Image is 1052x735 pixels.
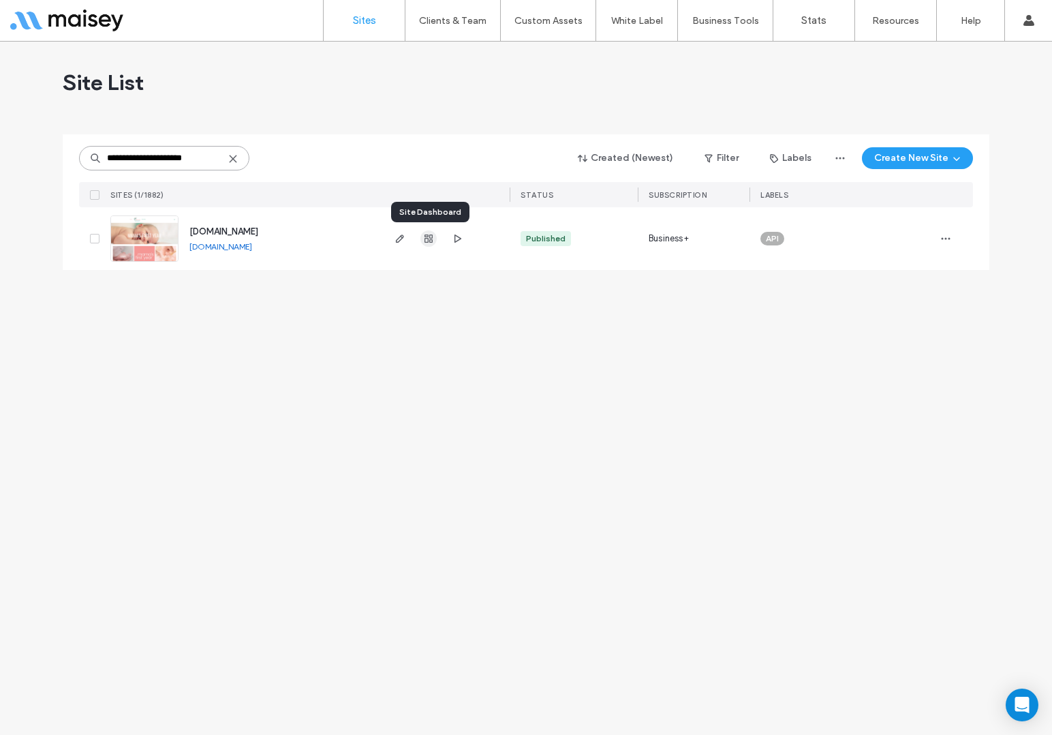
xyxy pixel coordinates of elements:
a: [DOMAIN_NAME] [189,241,252,252]
label: White Label [611,15,663,27]
label: Custom Assets [514,15,583,27]
span: API [766,232,779,245]
span: Business+ [649,232,689,245]
span: STATUS [521,190,553,200]
label: Sites [353,14,376,27]
label: Clients & Team [419,15,486,27]
div: Published [526,232,566,245]
label: Business Tools [692,15,759,27]
span: Site List [63,69,144,96]
div: Site Dashboard [391,202,469,222]
span: Subscription [649,190,707,200]
button: Filter [691,147,752,169]
label: Stats [801,14,826,27]
label: Resources [872,15,919,27]
div: Open Intercom Messenger [1006,689,1038,721]
button: Created (Newest) [566,147,685,169]
span: LABELS [760,190,788,200]
label: Help [961,15,981,27]
span: Help [31,10,59,22]
button: Create New Site [862,147,973,169]
a: [DOMAIN_NAME] [189,226,258,237]
span: SITES (1/1882) [110,190,164,200]
button: Labels [758,147,824,169]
